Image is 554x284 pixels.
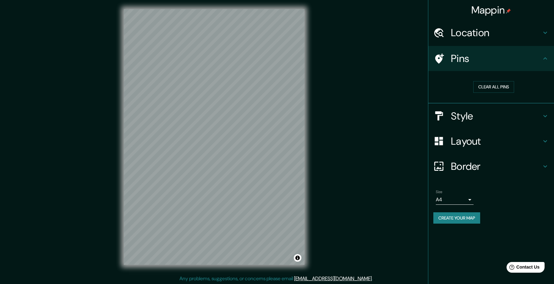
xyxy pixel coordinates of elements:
h4: Location [451,26,541,39]
iframe: Help widget launcher [498,259,547,277]
h4: Style [451,110,541,122]
div: Pins [428,46,554,71]
h4: Border [451,160,541,173]
h4: Mappin [471,4,511,16]
p: Any problems, suggestions, or concerns please email . [179,275,373,282]
canvas: Map [124,9,304,265]
button: Toggle attribution [294,254,301,262]
div: Layout [428,129,554,154]
div: Style [428,103,554,129]
button: Create your map [433,212,480,224]
button: Clear all pins [473,81,514,93]
label: Size [436,189,442,194]
div: Location [428,20,554,45]
div: A4 [436,195,474,205]
h4: Layout [451,135,541,148]
h4: Pins [451,52,541,65]
a: [EMAIL_ADDRESS][DOMAIN_NAME] [294,275,372,282]
div: . [374,275,375,282]
div: . [373,275,374,282]
img: pin-icon.png [506,8,511,14]
div: Border [428,154,554,179]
